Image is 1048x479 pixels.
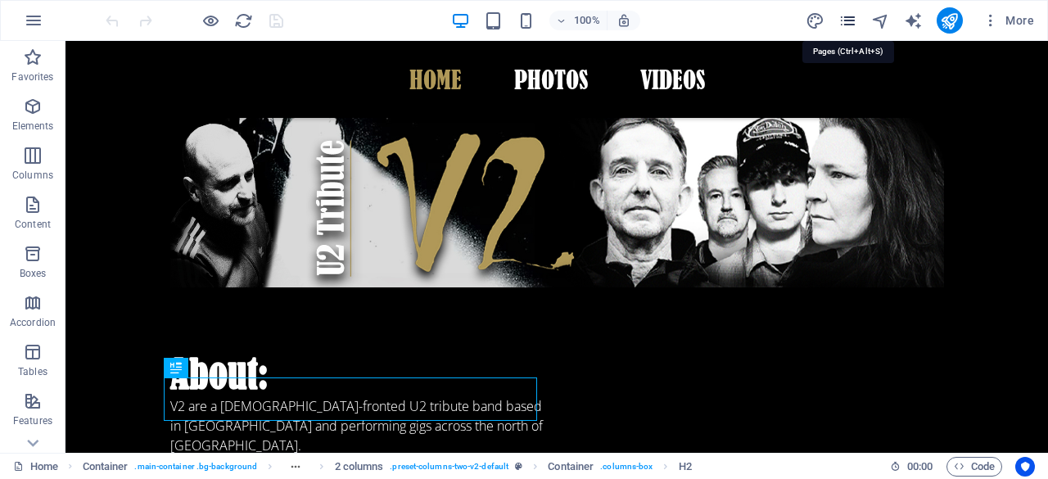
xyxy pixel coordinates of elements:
[574,11,600,30] h6: 100%
[871,11,891,30] button: navigator
[940,11,959,30] i: Publish
[548,457,594,477] span: Click to select. Double-click to edit
[390,457,508,477] span: . preset-columns-two-v2-default
[13,457,58,477] a: Click to cancel selection. Double-click to open Pages
[15,218,51,231] p: Content
[904,11,924,30] button: text_generator
[946,457,1002,477] button: Code
[13,414,52,427] p: Features
[18,365,47,378] p: Tables
[11,70,53,84] p: Favorites
[871,11,890,30] i: Navigator
[83,457,692,477] nav: breadcrumb
[907,457,933,477] span: 00 00
[335,457,384,477] span: Click to select. Double-click to edit
[10,316,56,329] p: Accordion
[982,12,1034,29] span: More
[1015,457,1035,477] button: Usercentrics
[515,462,522,471] i: This element is a customizable preset
[549,11,608,30] button: 100%
[806,11,825,30] button: design
[838,11,858,30] button: pages
[83,457,129,477] span: Click to select. Double-click to edit
[600,457,653,477] span: . columns-box
[12,120,54,133] p: Elements
[954,457,995,477] span: Code
[234,11,253,30] i: Reload page
[679,457,692,477] span: Click to select. Double-click to edit
[976,7,1041,34] button: More
[20,267,47,280] p: Boxes
[201,11,220,30] button: Click here to leave preview mode and continue editing
[806,11,824,30] i: Design (Ctrl+Alt+Y)
[134,457,257,477] span: . main-container .bg-background
[937,7,963,34] button: publish
[904,11,923,30] i: AI Writer
[890,457,933,477] h6: Session time
[919,460,921,472] span: :
[12,169,53,182] p: Columns
[233,11,253,30] button: reload
[617,13,631,28] i: On resize automatically adjust zoom level to fit chosen device.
